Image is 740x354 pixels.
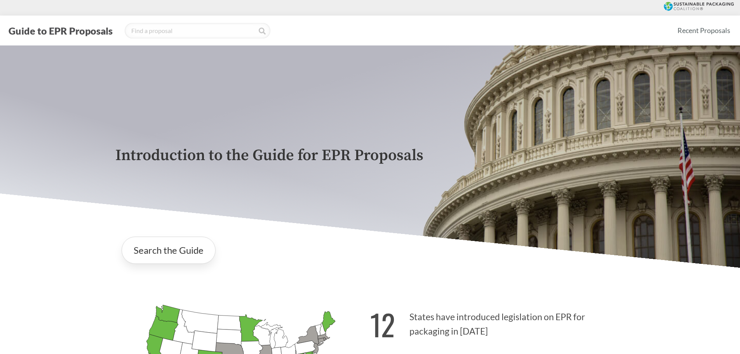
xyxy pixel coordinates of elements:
[370,298,625,346] p: States have introduced legislation on EPR for packaging in [DATE]
[370,303,395,346] strong: 12
[122,237,216,264] a: Search the Guide
[125,23,270,38] input: Find a proposal
[115,147,625,164] p: Introduction to the Guide for EPR Proposals
[6,24,115,37] button: Guide to EPR Proposals
[674,22,734,39] a: Recent Proposals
